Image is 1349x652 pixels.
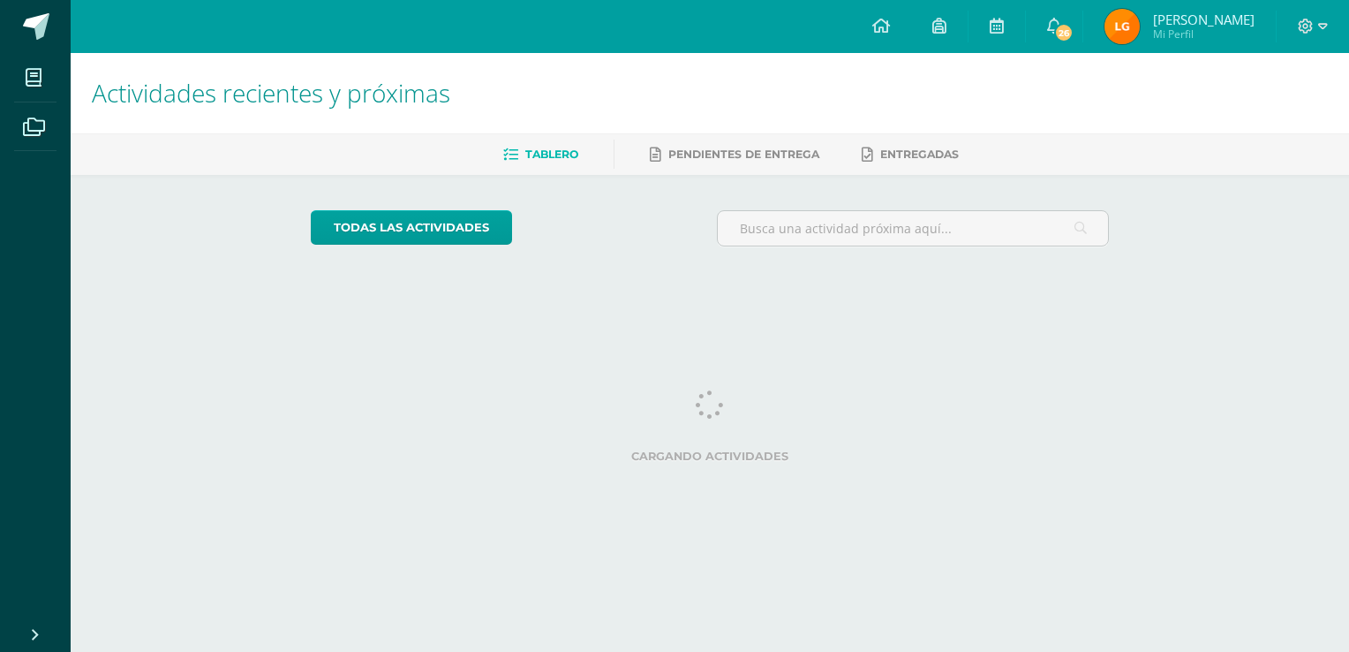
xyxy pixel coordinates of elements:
[650,140,819,169] a: Pendientes de entrega
[1153,27,1255,42] span: Mi Perfil
[1104,9,1140,44] img: 2b07e7083290fa3d522a25deb24f4cca.png
[92,76,450,110] span: Actividades recientes y próximas
[1153,11,1255,28] span: [PERSON_NAME]
[311,450,1110,463] label: Cargando actividades
[525,148,578,161] span: Tablero
[1054,23,1074,42] span: 26
[503,140,578,169] a: Tablero
[718,211,1109,246] input: Busca una actividad próxima aquí...
[668,148,819,161] span: Pendientes de entrega
[880,148,959,161] span: Entregadas
[311,210,512,245] a: todas las Actividades
[862,140,959,169] a: Entregadas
